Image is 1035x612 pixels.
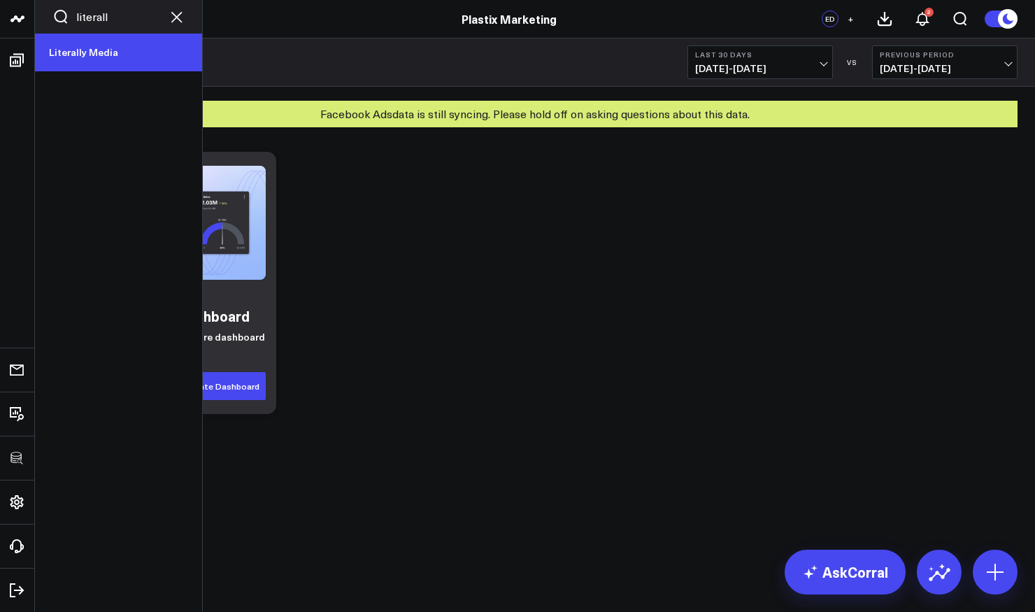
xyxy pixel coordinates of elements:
[785,550,906,595] a: AskCorral
[687,45,833,79] button: Last 30 Days[DATE]-[DATE]
[76,9,161,24] input: Search customers input
[169,372,266,400] button: Generate Dashboard
[35,34,202,71] a: Literally Media
[695,63,825,74] span: [DATE] - [DATE]
[52,8,69,25] button: Search customers button
[840,58,865,66] div: VS
[880,50,1010,59] b: Previous Period
[848,14,854,24] span: +
[168,8,185,25] button: Clear search
[872,45,1018,79] button: Previous Period[DATE]-[DATE]
[52,101,1018,127] div: Facebook Ads data is still syncing. Please hold off on asking questions about this data.
[822,10,838,27] div: ED
[880,63,1010,74] span: [DATE] - [DATE]
[462,11,557,27] a: Plastix Marketing
[842,10,859,27] button: +
[925,8,934,17] div: 2
[695,50,825,59] b: Last 30 Days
